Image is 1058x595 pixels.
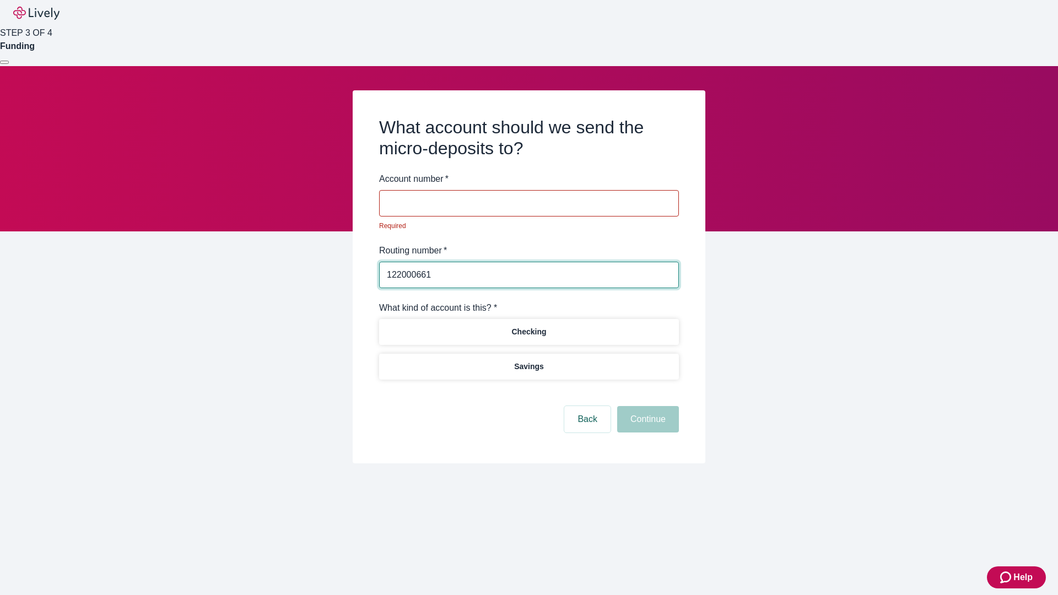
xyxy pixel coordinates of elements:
label: Routing number [379,244,447,257]
button: Back [564,406,611,432]
button: Zendesk support iconHelp [987,566,1046,588]
img: Lively [13,7,60,20]
button: Savings [379,354,679,380]
p: Required [379,221,671,231]
label: Account number [379,172,449,186]
button: Checking [379,319,679,345]
label: What kind of account is this? * [379,301,497,315]
span: Help [1013,571,1033,584]
svg: Zendesk support icon [1000,571,1013,584]
h2: What account should we send the micro-deposits to? [379,117,679,159]
p: Savings [514,361,544,372]
p: Checking [511,326,546,338]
